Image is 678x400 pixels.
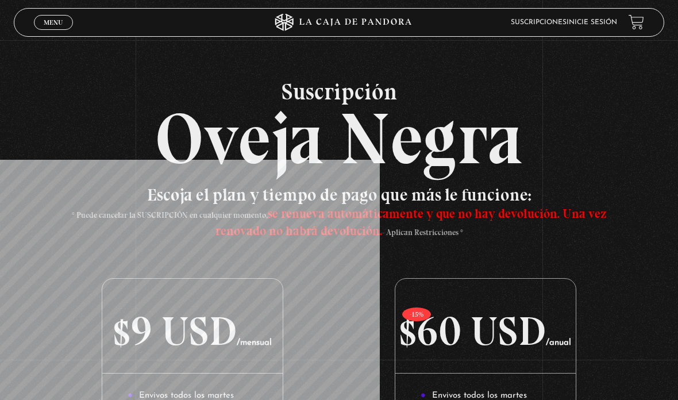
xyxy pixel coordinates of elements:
[237,339,272,347] span: /mensual
[395,299,576,374] p: $60 USD
[72,210,607,237] span: * Puede cancelar la SUSCRIPCIÓN en cualquier momento, - Aplican Restricciones *
[44,19,63,26] span: Menu
[546,339,571,347] span: /anual
[46,186,632,238] h3: Escoja el plan y tiempo de pago que más le funcione:
[511,19,567,26] a: Suscripciones
[40,29,67,37] span: Cerrar
[567,19,617,26] a: Inicie sesión
[14,80,665,103] span: Suscripción
[14,80,665,175] h2: Oveja Negra
[102,299,283,374] p: $9 USD
[215,206,607,239] span: se renueva automáticamente y que no hay devolución. Una vez renovado no habrá devolución.
[629,14,644,30] a: View your shopping cart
